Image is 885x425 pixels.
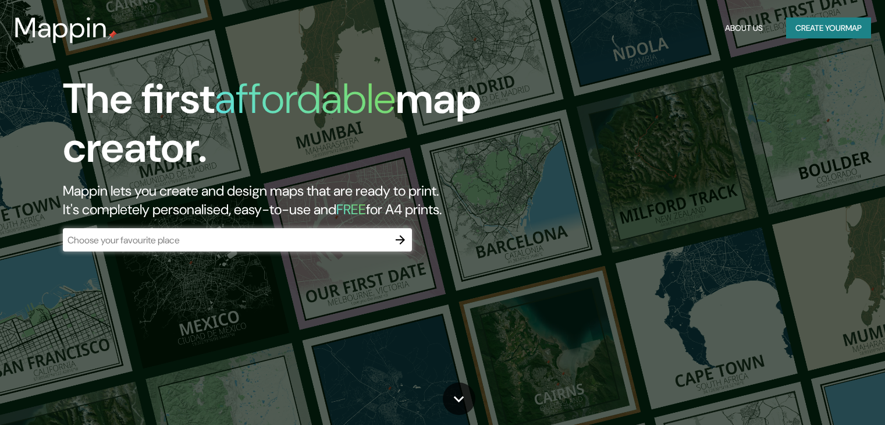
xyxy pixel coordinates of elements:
input: Choose your favourite place [63,233,389,247]
h1: The first map creator. [63,75,506,182]
img: mappin-pin [108,30,117,40]
h5: FREE [336,200,366,218]
h3: Mappin [14,12,108,44]
button: About Us [720,17,767,39]
button: Create yourmap [786,17,871,39]
h2: Mappin lets you create and design maps that are ready to print. It's completely personalised, eas... [63,182,506,219]
h1: affordable [215,72,396,126]
iframe: Help widget launcher [781,380,872,412]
